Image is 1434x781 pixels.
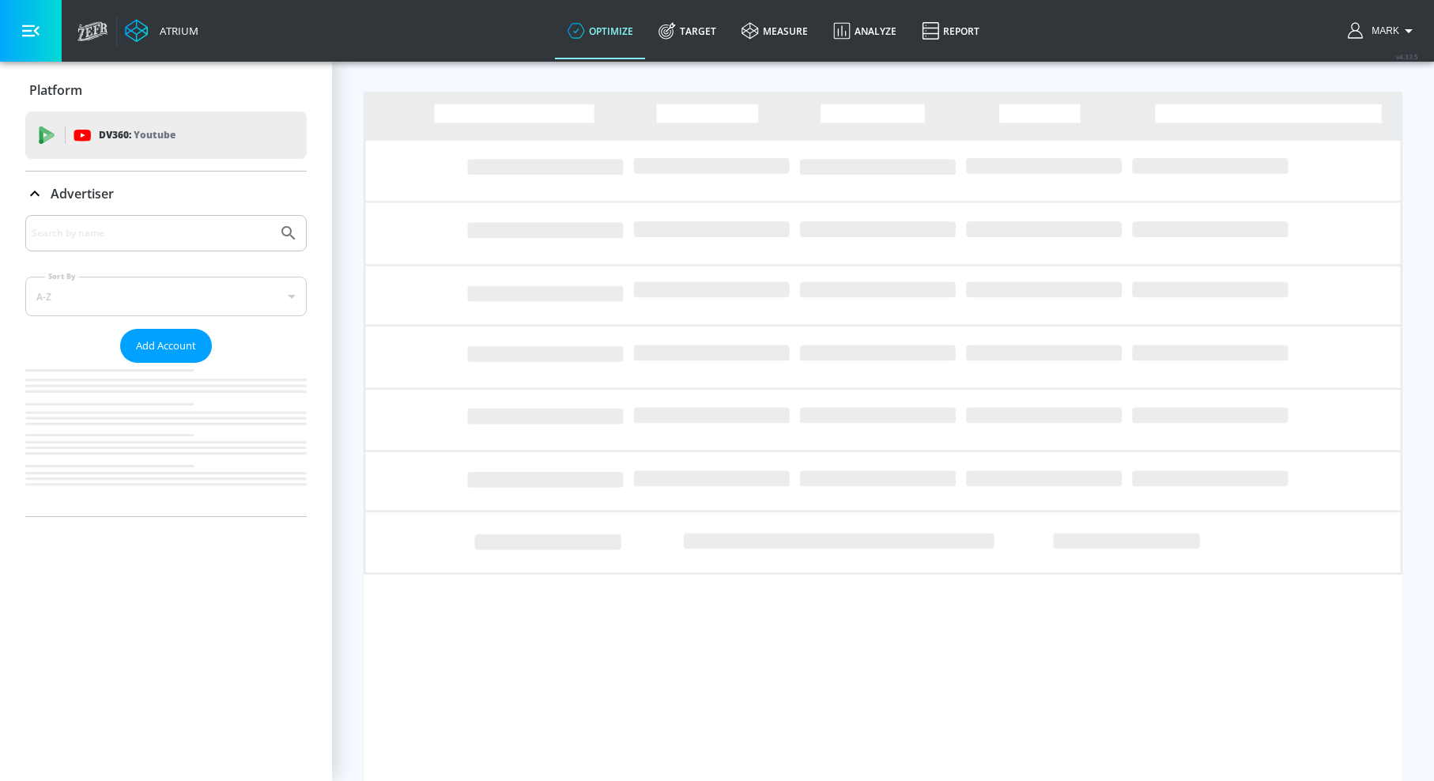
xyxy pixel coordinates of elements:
[99,126,175,144] p: DV360:
[1396,52,1418,61] span: v 4.33.5
[555,2,646,59] a: optimize
[120,329,212,363] button: Add Account
[25,68,307,112] div: Platform
[51,185,114,202] p: Advertiser
[29,81,82,99] p: Platform
[32,223,271,243] input: Search by name
[1348,21,1418,40] button: Mark
[45,271,79,281] label: Sort By
[153,24,198,38] div: Atrium
[125,19,198,43] a: Atrium
[25,363,307,516] nav: list of Advertiser
[25,172,307,216] div: Advertiser
[729,2,821,59] a: measure
[646,2,729,59] a: Target
[25,111,307,159] div: DV360: Youtube
[1365,25,1399,36] span: login as: mark.kawakami@zefr.com
[136,337,196,355] span: Add Account
[821,2,909,59] a: Analyze
[25,215,307,516] div: Advertiser
[909,2,992,59] a: Report
[134,126,175,143] p: Youtube
[25,277,307,316] div: A-Z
